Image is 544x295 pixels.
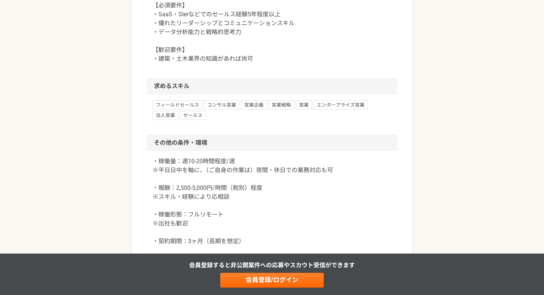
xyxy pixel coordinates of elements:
[296,100,312,109] span: 営業
[268,100,294,109] span: 営業戦略
[204,100,239,109] span: コンサル営業
[152,100,202,109] span: フィールドセールス
[152,1,392,63] p: 【必須要件】 ・SaaS・SIerなどでのセールス経験5年程度以上 ・優れたリーダーシップとコミュニケーションスキル ・データ分析能力と戦略的思考力 【歓迎要件】 ・建築・土木業界の知識があれば尚可
[147,78,397,94] h2: 求めるスキル
[189,261,355,270] p: 会員登録すると非公開案件への応募やスカウト受信ができます
[313,100,368,109] span: エンタープライズ営業
[147,135,397,151] h2: その他の条件・環境
[220,273,324,288] a: 会員登録/ログイン
[152,111,178,120] span: 法人営業
[241,100,267,109] span: 営業企画
[180,111,206,120] span: セールス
